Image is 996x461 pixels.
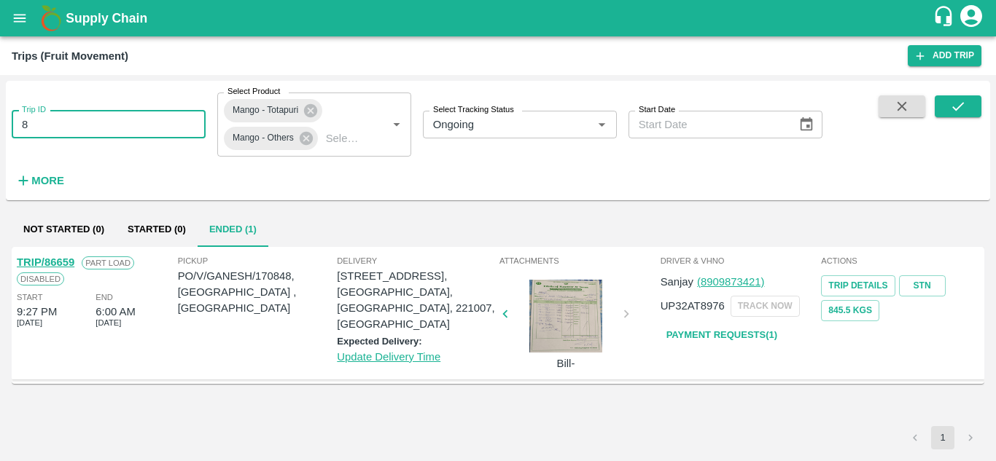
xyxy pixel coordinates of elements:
button: More [12,168,68,193]
label: Select Tracking Status [433,104,514,116]
input: Start Date [629,111,787,138]
span: Sanjay [661,276,693,288]
button: Open [592,115,611,134]
span: Attachments [499,254,658,267]
input: Enter Trip ID [12,111,206,138]
div: Mango - Totapuri [224,99,322,122]
button: Choose date [793,111,820,138]
div: 6:00 AM [96,304,135,320]
button: Ended (1) [198,212,268,247]
a: Supply Chain [66,8,933,28]
a: Trip Details [821,275,895,296]
span: Start [17,291,42,304]
span: [DATE] [17,316,42,329]
span: End [96,291,113,304]
p: Bill- [511,355,620,371]
p: UP32AT8976 [661,298,725,314]
p: PO/V/GANESH/170848, [GEOGRAPHIC_DATA] , [GEOGRAPHIC_DATA] [178,268,338,317]
a: Update Delivery Time [337,351,440,363]
strong: More [31,175,64,186]
button: Open [387,115,406,134]
div: Mango - Others [224,127,318,150]
a: TRIP/86659 [17,256,74,268]
p: [STREET_ADDRESS], [GEOGRAPHIC_DATA], [GEOGRAPHIC_DATA], 221007, [GEOGRAPHIC_DATA] [337,268,497,333]
span: [DATE] [96,316,121,329]
label: Expected Delivery: [337,336,421,347]
label: Trip ID [22,104,46,116]
div: 9:27 PM [17,304,57,320]
a: (8909873421) [697,276,764,288]
label: Start Date [639,104,675,116]
button: Not Started (0) [12,212,116,247]
nav: pagination navigation [901,426,984,449]
a: Add Trip [908,45,981,66]
a: STN [899,275,946,296]
span: Mango - Totapuri [224,103,307,118]
div: account of current user [958,3,984,34]
button: 845.5 Kgs [821,300,879,321]
div: Trips (Fruit Movement) [12,47,128,66]
a: Payment Requests(1) [661,323,783,348]
img: logo [36,4,66,33]
input: Select Product [320,129,364,148]
span: Part Load [82,256,134,269]
span: Delivery [337,254,497,267]
span: Pickup [178,254,338,267]
b: Supply Chain [66,11,147,25]
span: Mango - Others [224,130,303,146]
button: open drawer [3,1,36,35]
button: page 1 [931,426,954,449]
input: Select Tracking Status [427,115,569,134]
span: Actions [821,254,979,267]
span: Disabled [17,272,64,285]
div: customer-support [933,5,958,31]
span: Driver & VHNo [661,254,819,267]
button: Started (0) [116,212,198,247]
label: Select Product [227,86,280,98]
